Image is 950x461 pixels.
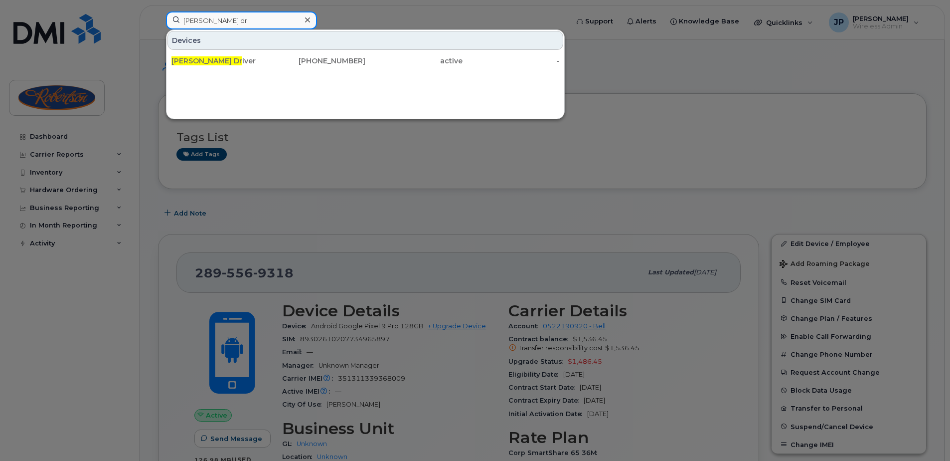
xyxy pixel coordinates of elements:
div: - [463,56,560,66]
span: [PERSON_NAME] Dr [171,56,242,65]
div: iver [171,56,269,66]
div: active [365,56,463,66]
div: Devices [167,31,563,50]
a: [PERSON_NAME] Driver[PHONE_NUMBER]active- [167,52,563,70]
div: [PHONE_NUMBER] [269,56,366,66]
